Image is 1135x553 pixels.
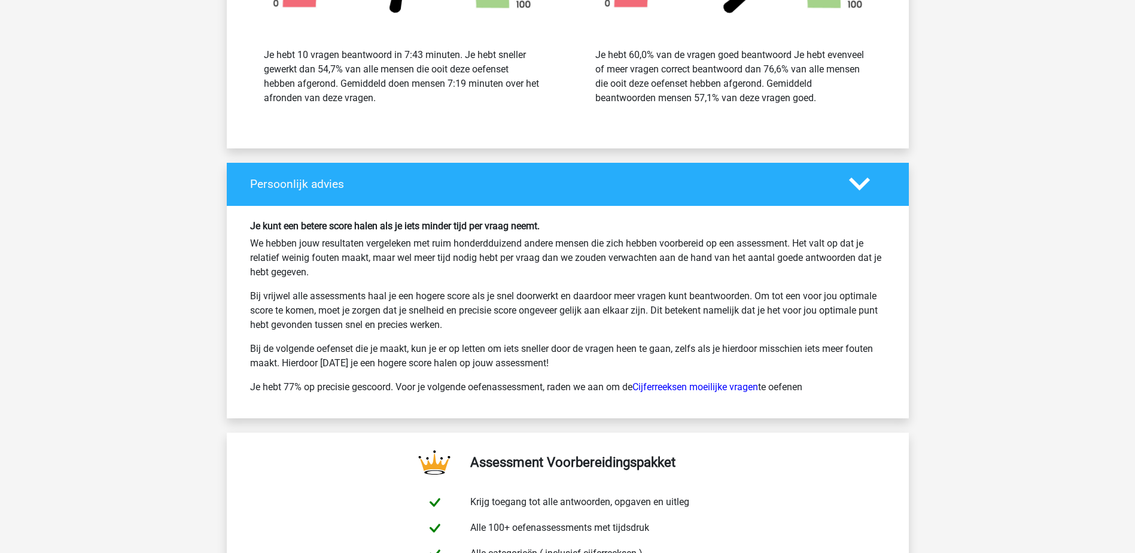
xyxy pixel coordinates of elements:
[264,48,540,105] div: Je hebt 10 vragen beantwoord in 7:43 minuten. Je hebt sneller gewerkt dan 54,7% van alle mensen d...
[250,220,886,232] h6: Je kunt een betere score halen als je iets minder tijd per vraag neemt.
[250,342,886,370] p: Bij de volgende oefenset die je maakt, kun je er op letten om iets sneller door de vragen heen te...
[250,289,886,332] p: Bij vrijwel alle assessments haal je een hogere score als je snel doorwerkt en daardoor meer vrag...
[595,48,872,105] div: Je hebt 60,0% van de vragen goed beantwoord Je hebt evenveel of meer vragen correct beantwoord da...
[632,381,758,393] a: Cijferreeksen moeilijke vragen
[250,380,886,394] p: Je hebt 77% op precisie gescoord. Voor je volgende oefenassessment, raden we aan om de te oefenen
[250,177,831,191] h4: Persoonlijk advies
[250,236,886,279] p: We hebben jouw resultaten vergeleken met ruim honderdduizend andere mensen die zich hebben voorbe...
